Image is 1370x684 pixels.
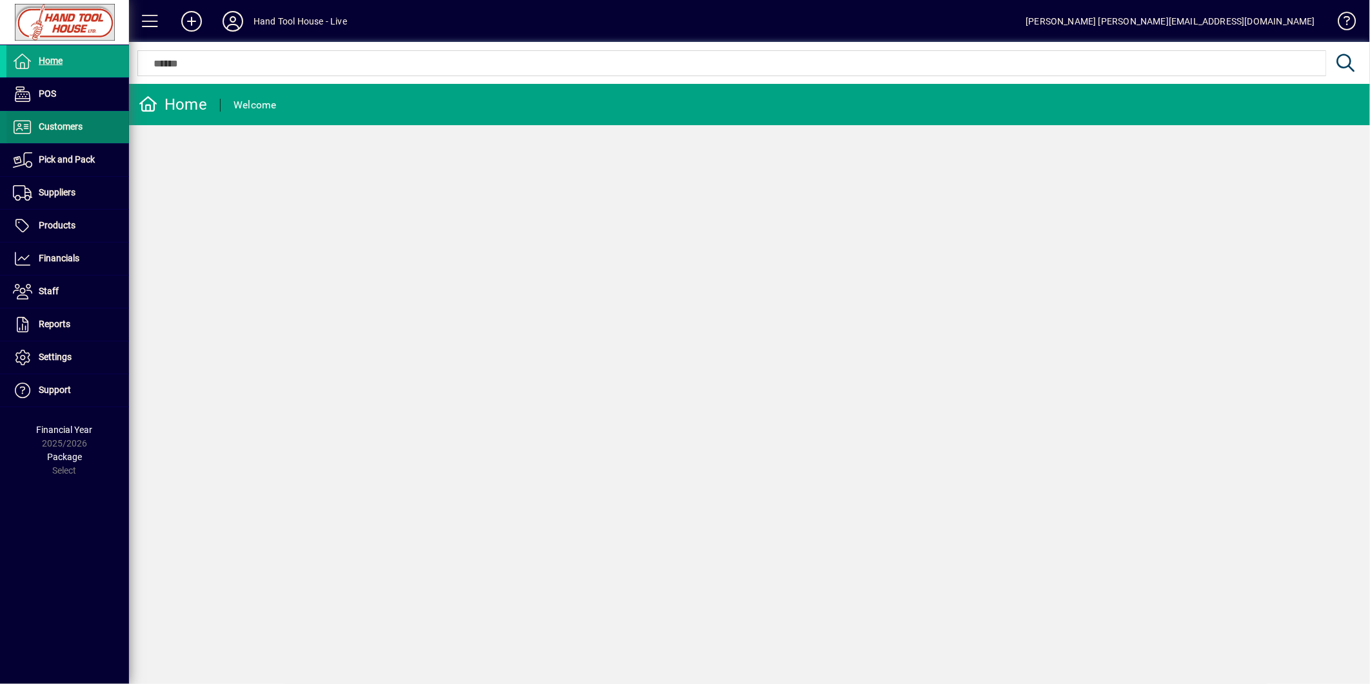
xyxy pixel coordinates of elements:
[1026,11,1315,32] div: [PERSON_NAME] [PERSON_NAME][EMAIL_ADDRESS][DOMAIN_NAME]
[6,341,129,374] a: Settings
[39,121,83,132] span: Customers
[6,111,129,143] a: Customers
[233,95,277,116] div: Welcome
[47,452,82,462] span: Package
[39,220,75,230] span: Products
[6,78,129,110] a: POS
[139,94,207,115] div: Home
[6,177,129,209] a: Suppliers
[39,253,79,263] span: Financials
[212,10,253,33] button: Profile
[6,308,129,341] a: Reports
[171,10,212,33] button: Add
[6,144,129,176] a: Pick and Pack
[39,88,56,99] span: POS
[39,187,75,197] span: Suppliers
[39,286,59,296] span: Staff
[39,352,72,362] span: Settings
[1328,3,1354,45] a: Knowledge Base
[39,385,71,395] span: Support
[37,425,93,435] span: Financial Year
[6,243,129,275] a: Financials
[39,154,95,165] span: Pick and Pack
[6,374,129,407] a: Support
[6,210,129,242] a: Products
[6,276,129,308] a: Staff
[39,319,70,329] span: Reports
[253,11,347,32] div: Hand Tool House - Live
[39,55,63,66] span: Home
